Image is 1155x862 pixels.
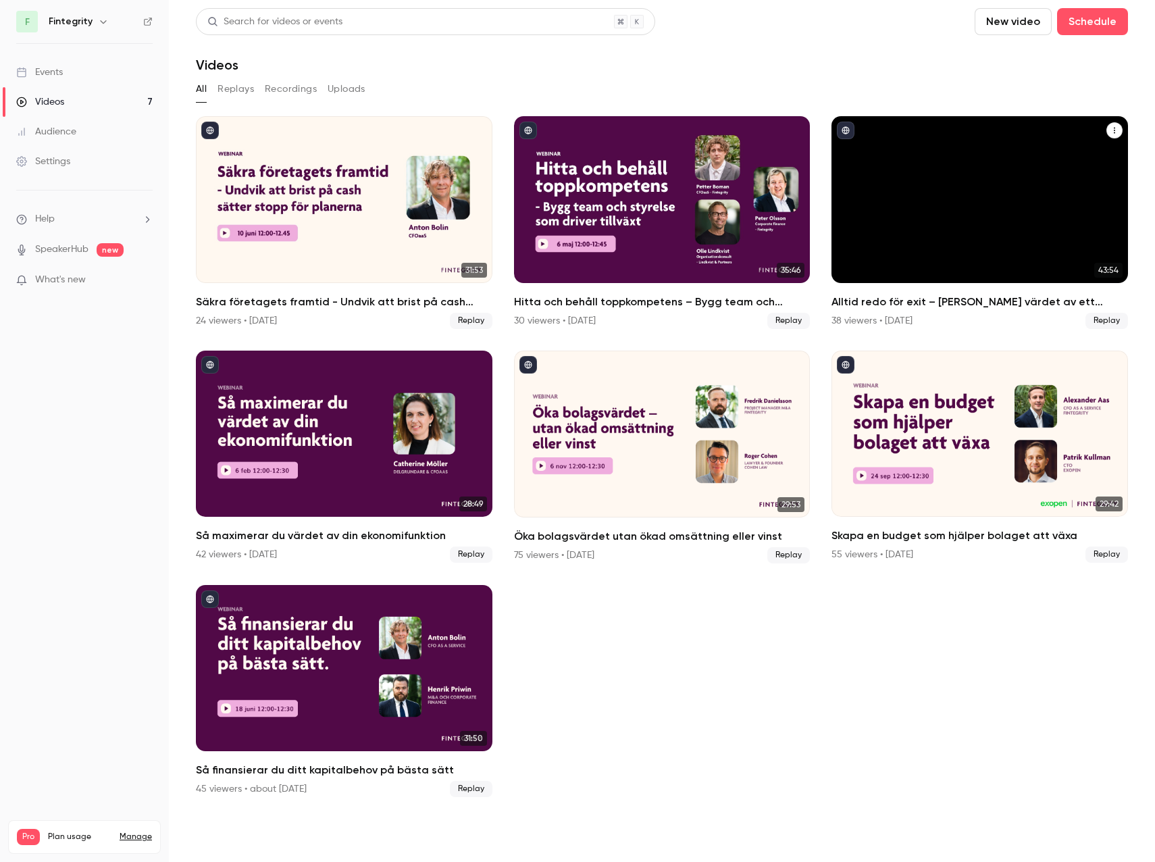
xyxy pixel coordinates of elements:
div: 55 viewers • [DATE] [831,548,913,561]
div: 30 viewers • [DATE] [514,314,596,328]
div: Settings [16,155,70,168]
b: Alltid redo för exit – [PERSON_NAME] värdet av ett oväntat erbjudande [22,83,182,120]
div: user says… [11,408,259,467]
button: Uploads [328,78,365,100]
li: Alltid redo för exit – Maximera värdet av ett oväntat erbjudande [831,116,1128,329]
div: Thank you! How can I send them back to you? Do you have an email? [59,282,249,309]
h2: Säkra företagets framtid - Undvik att brist på cash sätter stopp för planerna [196,294,492,310]
span: Replay [450,313,492,329]
button: New video [975,8,1052,35]
button: Start recording [86,442,97,453]
button: published [519,122,537,139]
span: Pro [17,829,40,845]
li: Så maximerar du värdet av din ekonomifunktion [196,351,492,563]
div: Salim says… [11,41,259,274]
li: Skapa en budget som hjälper bolaget att växa [831,351,1128,563]
a: 29:42Skapa en budget som hjälper bolaget att växa55 viewers • [DATE]Replay [831,351,1128,563]
div: Thank you! How can I send them back to you? Do you have an email? [49,274,259,317]
span: 29:42 [1096,497,1123,511]
span: F [25,15,30,29]
button: Upload attachment [64,442,75,453]
div: You can send them back to [22,336,211,376]
span: Plan usage [48,832,111,842]
span: 29:53 [777,497,804,512]
a: [URL][DOMAIN_NAME] [22,243,127,253]
button: go back [9,5,34,31]
textarea: Message… [11,414,259,437]
span: Replay [1085,547,1128,563]
button: Send a message… [232,437,253,459]
h6: Fintegrity [49,15,93,28]
a: 31:53Säkra företagets framtid - Undvik att brist på cash sätter stopp för planerna24 viewers • [D... [196,116,492,329]
a: 43:54Alltid redo för exit – [PERSON_NAME] värdet av ett oväntat erbjudande38 viewers • [DATE]Replay [831,116,1128,329]
h1: [PERSON_NAME] [66,7,153,17]
span: 43:54 [1094,263,1123,278]
span: 31:53 [461,263,487,278]
span: new [97,243,124,257]
li: Så finansierar du ditt kapitalbehov på bästa sätt [196,585,492,798]
li: help-dropdown-opener [16,212,153,226]
div: Search for videos or events [207,15,342,29]
div: user says… [11,274,259,328]
a: 31:50Så finansierar du ditt kapitalbehov på bästa sätt45 viewers • about [DATE]Replay [196,585,492,798]
h2: Så finansierar du ditt kapitalbehov på bästa sätt [196,762,492,778]
div: 75 viewers • [DATE] [514,549,594,562]
h2: Öka bolagsvärdet utan ökad omsättning eller vinst [514,528,811,544]
span: 35:46 [777,263,804,278]
button: published [201,356,219,374]
a: 29:53Öka bolagsvärdet utan ökad omsättning eller vinst75 viewers • [DATE]Replay [514,351,811,563]
span: Replay [450,781,492,797]
div: Great! Won't have the time to do it [DATE], but will get back to you shortly [49,408,259,451]
button: published [837,122,854,139]
div: You can send them back to[PERSON_NAME][EMAIL_ADDRESS][DOMAIN_NAME][PERSON_NAME] • 3h ago [11,328,222,384]
button: published [837,356,854,374]
li: Öka bolagsvärdet utan ökad omsättning eller vinst [514,351,811,563]
button: Recordings [265,78,317,100]
span: Replay [767,313,810,329]
div: Actually here are the URLs to download them: [22,49,211,76]
div: Salim says… [11,328,259,408]
a: 35:46Hitta och behåll toppkompetens – Bygg team och styrelse som driver tillväxt30 viewers • [DAT... [514,116,811,329]
h2: Alltid redo för exit – [PERSON_NAME] värdet av ett oväntat erbjudande [831,294,1128,310]
span: Help [35,212,55,226]
div: 42 viewers • [DATE] [196,548,277,561]
h1: Videos [196,57,238,73]
button: Schedule [1057,8,1128,35]
button: published [519,356,537,374]
h2: Skapa en budget som hjälper bolaget att växa [831,528,1128,544]
b: Säkra företagets framtid - Undvik att brist på cash sätter stopp för planerna [22,203,201,240]
button: All [196,78,207,100]
a: [PERSON_NAME][EMAIL_ADDRESS][DOMAIN_NAME] [22,349,196,374]
a: [URL][DOMAIN_NAME] [22,183,127,194]
div: Videos [16,95,64,109]
h2: Hitta och behåll toppkompetens – Bygg team och styrelse som driver tillväxt [514,294,811,310]
span: 31:50 [460,731,487,746]
button: published [201,122,219,139]
span: What's new [35,273,86,287]
button: Home [211,5,237,31]
a: [URL][DOMAIN_NAME] [22,123,127,134]
a: 28:49Så maximerar du värdet av din ekonomifunktion42 viewers • [DATE]Replay [196,351,492,563]
span: 28:49 [459,497,487,511]
div: 38 viewers • [DATE] [831,314,913,328]
div: 24 viewers • [DATE] [196,314,277,328]
h2: Så maximerar du värdet av din ekonomifunktion [196,528,492,544]
span: Replay [450,547,492,563]
button: published [201,590,219,608]
button: Replays [217,78,254,100]
span: Replay [767,547,810,563]
div: 45 viewers • about [DATE] [196,782,307,796]
a: SpeakerHub [35,243,88,257]
li: Hitta och behåll toppkompetens – Bygg team och styrelse som driver tillväxt [514,116,811,329]
p: Active 30m ago [66,17,134,30]
section: Videos [196,8,1128,854]
img: Profile image for Salim [38,7,60,29]
button: Emoji picker [21,442,32,453]
div: Audience [16,125,76,138]
a: Manage [120,832,152,842]
div: Actually here are the URLs to download them:Alltid redo för exit – [PERSON_NAME] värdet av ett ov... [11,41,222,263]
div: [PERSON_NAME] • 3h ago [22,386,128,395]
ul: Videos [196,116,1128,797]
b: Hitta och behåll toppkompetens – Bygg team och styrelse som driver tillväxt [22,143,207,180]
span: Replay [1085,313,1128,329]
